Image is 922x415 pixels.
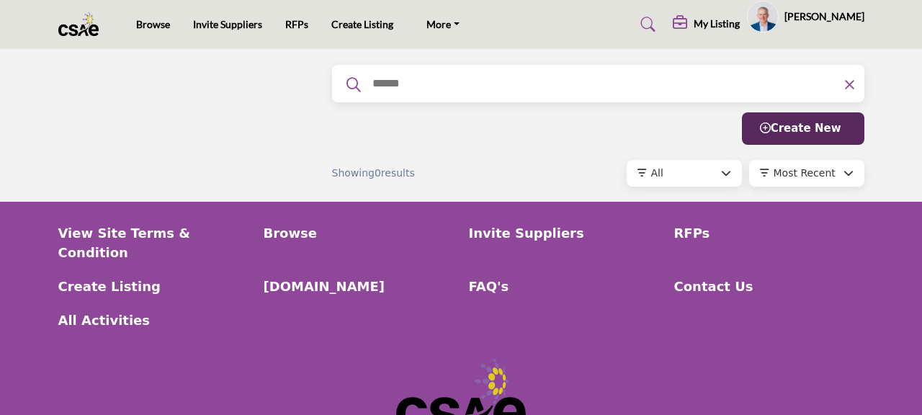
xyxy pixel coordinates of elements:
span: Most Recent [774,167,836,179]
button: Show hide supplier dropdown [747,1,779,32]
a: More [416,14,470,35]
span: All [651,167,663,179]
span: Create New [760,122,841,135]
a: RFPs [674,223,864,243]
a: [DOMAIN_NAME] [264,277,454,296]
img: site Logo [58,12,107,36]
h5: My Listing [694,17,740,30]
h5: [PERSON_NAME] [784,9,864,24]
a: Contact Us [674,277,864,296]
div: Showing results [332,166,492,181]
a: Browse [264,223,454,243]
a: Browse [136,18,170,30]
a: Invite Suppliers [193,18,262,30]
a: RFPs [285,18,308,30]
a: Create Listing [58,277,249,296]
a: Search [627,13,665,36]
a: View Site Terms & Condition [58,223,249,262]
a: All Activities [58,311,249,330]
div: My Listing [673,16,740,33]
button: Create New [742,112,864,145]
a: Invite Suppliers [469,223,659,243]
a: FAQ's [469,277,659,296]
span: 0 [375,167,381,179]
a: Create Listing [331,18,393,30]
